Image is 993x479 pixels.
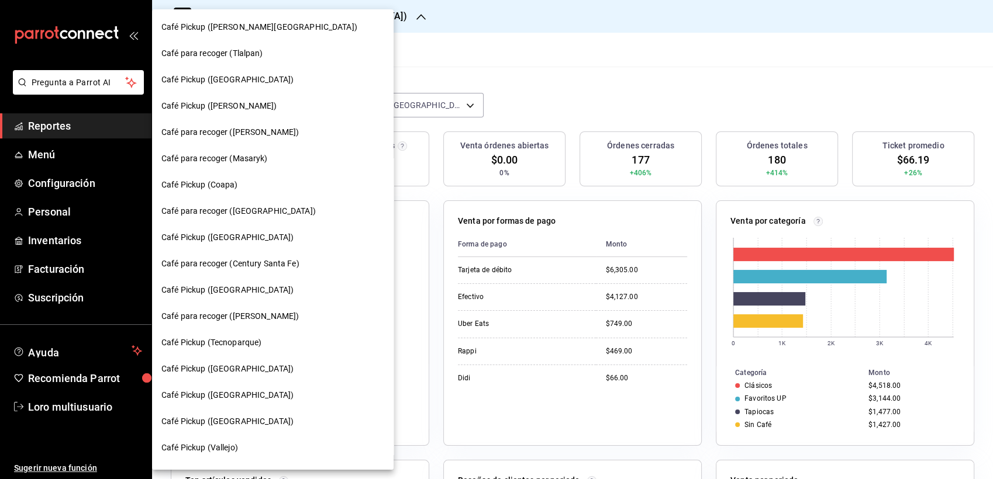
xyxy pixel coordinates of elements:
[152,382,394,408] div: Café Pickup ([GEOGRAPHIC_DATA])
[161,284,294,296] span: Café Pickup ([GEOGRAPHIC_DATA])
[152,224,394,251] div: Café Pickup ([GEOGRAPHIC_DATA])
[161,363,294,375] span: Café Pickup ([GEOGRAPHIC_DATA])
[152,435,394,461] div: Café Pickup (Vallejo)
[161,21,357,33] span: Café Pickup ([PERSON_NAME][GEOGRAPHIC_DATA])
[152,119,394,145] div: Café para recoger ([PERSON_NAME])
[161,100,277,112] span: Café Pickup ([PERSON_NAME])
[161,442,238,454] span: Café Pickup (Vallejo)
[152,408,394,435] div: Café Pickup ([GEOGRAPHIC_DATA])
[152,14,394,40] div: Café Pickup ([PERSON_NAME][GEOGRAPHIC_DATA])
[161,47,263,60] span: Café para recoger (Tlalpan)
[161,205,316,217] span: Café para recoger ([GEOGRAPHIC_DATA])
[161,152,268,165] span: Café para recoger (Masaryk)
[161,310,299,322] span: Café para recoger ([PERSON_NAME])
[152,40,394,67] div: Café para recoger (Tlalpan)
[152,277,394,303] div: Café Pickup ([GEOGRAPHIC_DATA])
[161,74,294,86] span: Café Pickup ([GEOGRAPHIC_DATA])
[152,303,394,329] div: Café para recoger ([PERSON_NAME])
[161,258,299,270] span: Café para recoger (Century Santa Fe)
[152,67,394,93] div: Café Pickup ([GEOGRAPHIC_DATA])
[152,145,394,172] div: Café para recoger (Masaryk)
[161,389,294,401] span: Café Pickup ([GEOGRAPHIC_DATA])
[152,172,394,198] div: Café Pickup (Coapa)
[152,251,394,277] div: Café para recoger (Century Santa Fe)
[152,198,394,224] div: Café para recoger ([GEOGRAPHIC_DATA])
[161,336,261,349] span: Café Pickup (Tecnoparque)
[161,179,238,191] span: Café Pickup (Coapa)
[161,231,294,244] span: Café Pickup ([GEOGRAPHIC_DATA])
[152,93,394,119] div: Café Pickup ([PERSON_NAME])
[152,329,394,356] div: Café Pickup (Tecnoparque)
[152,356,394,382] div: Café Pickup ([GEOGRAPHIC_DATA])
[161,415,294,428] span: Café Pickup ([GEOGRAPHIC_DATA])
[161,126,299,138] span: Café para recoger ([PERSON_NAME])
